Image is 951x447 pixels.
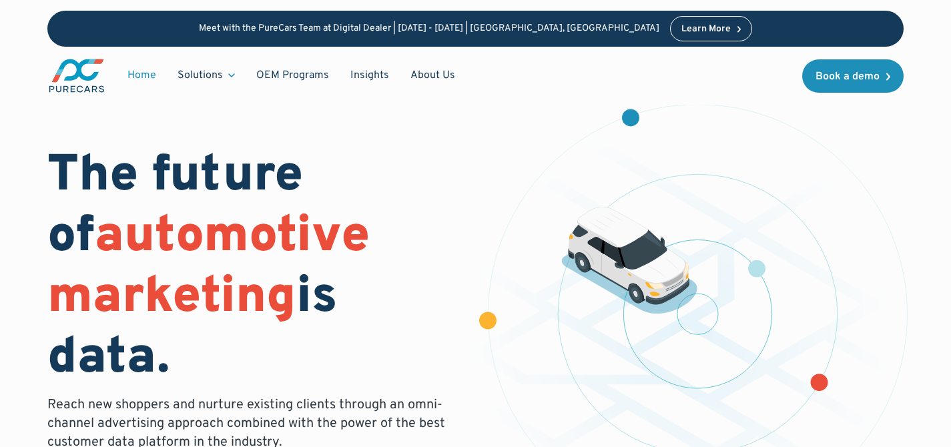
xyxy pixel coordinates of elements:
div: Solutions [178,68,223,83]
a: Learn More [670,16,753,41]
span: automotive marketing [47,205,370,330]
a: Home [117,63,167,88]
div: Learn More [681,25,731,34]
div: Book a demo [816,71,880,82]
a: About Us [400,63,466,88]
h1: The future of is data. [47,147,459,390]
a: Book a demo [802,59,904,93]
img: purecars logo [47,57,106,94]
img: illustration of a vehicle [561,206,697,314]
a: OEM Programs [246,63,340,88]
a: main [47,57,106,94]
a: Insights [340,63,400,88]
div: Solutions [167,63,246,88]
p: Meet with the PureCars Team at Digital Dealer | [DATE] - [DATE] | [GEOGRAPHIC_DATA], [GEOGRAPHIC_... [199,23,659,35]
